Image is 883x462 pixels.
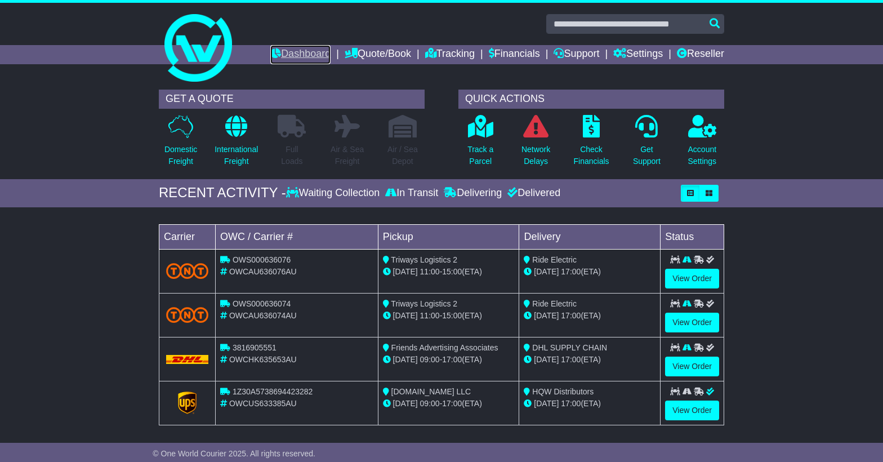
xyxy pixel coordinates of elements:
[561,311,581,320] span: 17:00
[613,45,663,64] a: Settings
[383,398,515,410] div: - (ETA)
[214,114,258,174] a: InternationalFreight
[166,263,208,278] img: TNT_Domestic.png
[688,114,717,174] a: AccountSettings
[393,267,418,276] span: [DATE]
[561,267,581,276] span: 17:00
[665,313,719,332] a: View Order
[524,398,655,410] div: (ETA)
[677,45,724,64] a: Reseller
[425,45,475,64] a: Tracking
[233,299,291,308] span: OWS000636074
[233,343,277,352] span: 3816905551
[573,114,610,174] a: CheckFinancials
[534,311,559,320] span: [DATE]
[383,310,515,322] div: - (ETA)
[378,224,519,249] td: Pickup
[391,387,471,396] span: [DOMAIN_NAME] LLC
[393,355,418,364] span: [DATE]
[441,187,505,199] div: Delivering
[216,224,378,249] td: OWC / Carrier #
[688,144,717,167] p: Account Settings
[521,144,550,167] p: Network Delays
[554,45,599,64] a: Support
[532,299,577,308] span: Ride Electric
[534,355,559,364] span: [DATE]
[467,114,494,174] a: Track aParcel
[159,90,425,109] div: GET A QUOTE
[467,144,493,167] p: Track a Parcel
[382,187,441,199] div: In Transit
[233,387,313,396] span: 1Z30A5738694423282
[442,311,462,320] span: 15:00
[215,144,258,167] p: International Freight
[383,266,515,278] div: - (ETA)
[229,311,297,320] span: OWCAU636074AU
[524,266,655,278] div: (ETA)
[233,255,291,264] span: OWS000636076
[519,224,661,249] td: Delivery
[286,187,382,199] div: Waiting Collection
[561,355,581,364] span: 17:00
[442,399,462,408] span: 17:00
[661,224,724,249] td: Status
[164,114,198,174] a: DomesticFreight
[278,144,306,167] p: Full Loads
[166,355,208,364] img: DHL.png
[524,310,655,322] div: (ETA)
[393,399,418,408] span: [DATE]
[521,114,551,174] a: NetworkDelays
[442,267,462,276] span: 15:00
[153,449,315,458] span: © One World Courier 2025. All rights reserved.
[393,311,418,320] span: [DATE]
[391,299,457,308] span: Triways Logistics 2
[159,224,216,249] td: Carrier
[420,399,440,408] span: 09:00
[534,399,559,408] span: [DATE]
[164,144,197,167] p: Domestic Freight
[270,45,331,64] a: Dashboard
[229,267,297,276] span: OWCAU636076AU
[166,307,208,322] img: TNT_Domestic.png
[178,392,197,414] img: GetCarrierServiceLogo
[532,255,577,264] span: Ride Electric
[665,269,719,288] a: View Order
[391,343,498,352] span: Friends Advertising Associates
[574,144,609,167] p: Check Financials
[229,399,297,408] span: OWCUS633385AU
[420,267,440,276] span: 11:00
[420,355,440,364] span: 09:00
[665,401,719,420] a: View Order
[458,90,724,109] div: QUICK ACTIONS
[561,399,581,408] span: 17:00
[391,255,457,264] span: Triways Logistics 2
[159,185,286,201] div: RECENT ACTIVITY -
[532,343,607,352] span: DHL SUPPLY CHAIN
[489,45,540,64] a: Financials
[331,144,364,167] p: Air & Sea Freight
[420,311,440,320] span: 11:00
[383,354,515,366] div: - (ETA)
[345,45,411,64] a: Quote/Book
[505,187,560,199] div: Delivered
[532,387,594,396] span: HQW Distributors
[442,355,462,364] span: 17:00
[387,144,418,167] p: Air / Sea Depot
[229,355,297,364] span: OWCHK635653AU
[524,354,655,366] div: (ETA)
[633,144,661,167] p: Get Support
[665,357,719,376] a: View Order
[534,267,559,276] span: [DATE]
[632,114,661,174] a: GetSupport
